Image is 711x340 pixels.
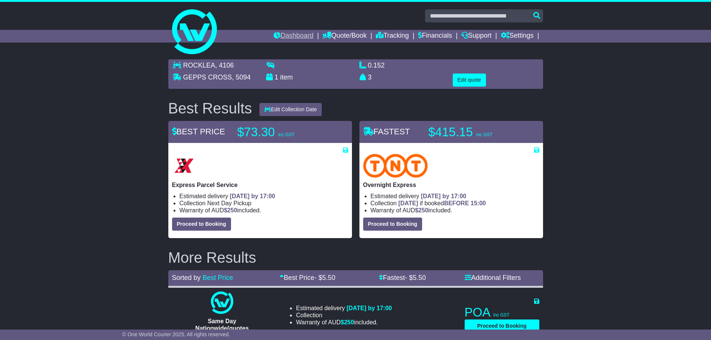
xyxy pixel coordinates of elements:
[421,193,467,199] span: [DATE] by 17:00
[501,30,534,43] a: Settings
[180,200,348,207] li: Collection
[280,74,293,81] span: item
[461,30,492,43] a: Support
[368,62,385,69] span: 0.152
[165,100,256,116] div: Best Results
[379,274,426,281] a: Fastest- $5.50
[172,154,196,178] img: Border Express: Express Parcel Service
[278,132,294,137] span: inc GST
[453,74,486,87] button: Edit quote
[363,127,410,136] span: FASTEST
[341,319,354,325] span: $
[371,193,539,200] li: Estimated delivery
[371,207,539,214] li: Warranty of AUD included.
[405,274,426,281] span: - $
[413,274,426,281] span: 5.50
[471,200,486,206] span: 15:00
[203,274,233,281] a: Best Price
[280,274,335,281] a: Best Price- $5.50
[227,207,237,213] span: 250
[398,200,418,206] span: [DATE]
[215,62,234,69] span: , 4106
[183,74,232,81] span: GEPPS CROSS
[314,274,335,281] span: - $
[418,207,428,213] span: 250
[346,305,392,311] span: [DATE] by 17:00
[180,193,348,200] li: Estimated delivery
[398,200,486,206] span: if booked
[322,274,335,281] span: 5.50
[275,74,278,81] span: 1
[224,207,237,213] span: $
[418,30,452,43] a: Financials
[172,218,231,231] button: Proceed to Booking
[183,62,215,69] span: ROCKLEA
[172,127,225,136] span: BEST PRICE
[465,274,521,281] a: Additional Filters
[207,200,251,206] span: Next Day Pickup
[172,181,348,188] p: Express Parcel Service
[415,207,428,213] span: $
[172,274,201,281] span: Sorted by
[493,312,509,318] span: inc GST
[195,318,249,339] span: Same Day Nationwide(quotes take 0.5-1 hour)
[296,312,392,319] li: Collection
[428,125,522,140] p: $415.15
[296,319,392,326] li: Warranty of AUD included.
[274,30,314,43] a: Dashboard
[376,30,409,43] a: Tracking
[465,305,539,320] p: POA
[180,207,348,214] li: Warranty of AUD included.
[465,319,539,333] button: Proceed to Booking
[232,74,251,81] span: , 5094
[368,74,372,81] span: 3
[363,181,539,188] p: Overnight Express
[344,319,354,325] span: 250
[363,218,422,231] button: Proceed to Booking
[371,200,539,207] li: Collection
[322,30,367,43] a: Quote/Book
[237,125,331,140] p: $73.30
[259,103,322,116] button: Edit Collection Date
[168,249,543,266] h2: More Results
[230,193,275,199] span: [DATE] by 17:00
[296,305,392,312] li: Estimated delivery
[211,291,233,314] img: One World Courier: Same Day Nationwide(quotes take 0.5-1 hour)
[122,331,230,337] span: © One World Courier 2025. All rights reserved.
[444,200,469,206] span: BEFORE
[363,154,428,178] img: TNT Domestic: Overnight Express
[476,132,492,137] span: inc GST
